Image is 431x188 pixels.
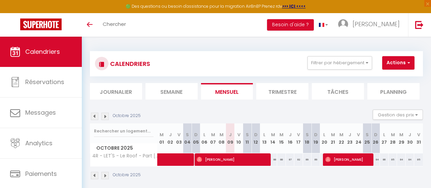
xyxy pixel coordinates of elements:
span: Chercher [103,21,126,28]
th: 02 [166,123,174,153]
abbr: S [246,131,249,138]
abbr: J [349,131,351,138]
li: Mensuel [201,83,253,100]
abbr: D [194,131,198,138]
abbr: D [314,131,318,138]
li: Semaine [145,83,198,100]
abbr: M [220,131,224,138]
button: Filtrer par hébergement [307,56,372,70]
th: 04 [183,123,192,153]
abbr: S [366,131,369,138]
a: Chercher [98,13,131,37]
th: 09 [226,123,234,153]
div: 84 [397,153,405,166]
abbr: V [297,131,300,138]
a: >>> ICI <<<< [282,3,306,9]
th: 15 [277,123,286,153]
div: 86 [380,153,388,166]
th: 19 [311,123,320,153]
div: 89 [311,153,320,166]
span: [PERSON_NAME] [197,153,267,166]
abbr: M [160,131,164,138]
th: 21 [329,123,337,153]
abbr: M [391,131,395,138]
abbr: V [417,131,420,138]
abbr: J [169,131,172,138]
div: 84 [371,153,380,166]
li: Journalier [90,83,142,100]
a: ... [PERSON_NAME] [333,13,408,37]
abbr: L [263,131,265,138]
abbr: M [211,131,215,138]
th: 10 [234,123,243,153]
div: 88 [269,153,277,166]
abbr: J [229,131,232,138]
abbr: S [306,131,309,138]
button: Gestion des prix [373,110,423,120]
span: Réservations [25,78,64,86]
th: 20 [320,123,329,153]
th: 11 [243,123,252,153]
th: 30 [406,123,414,153]
img: ... [338,19,348,29]
div: 85 [389,153,397,166]
th: 22 [337,123,345,153]
th: 31 [414,123,423,153]
abbr: S [186,131,189,138]
p: Octobre 2025 [113,113,141,119]
li: Planning [367,83,420,100]
span: Paiements [25,170,57,178]
span: Analytics [25,139,53,147]
abbr: L [383,131,385,138]
span: [PERSON_NAME] [353,20,400,28]
th: 25 [363,123,371,153]
th: 29 [397,123,405,153]
abbr: M [399,131,403,138]
th: 28 [389,123,397,153]
th: 17 [294,123,303,153]
th: 23 [346,123,354,153]
abbr: M [339,131,343,138]
img: Super Booking [20,18,62,30]
th: 14 [269,123,277,153]
span: Octobre 2025 [90,143,157,153]
p: Octobre 2025 [113,172,141,178]
span: 4R - LET'S - Le Roof - Part [DEMOGRAPHIC_DATA] [91,153,159,158]
th: 16 [286,123,294,153]
abbr: M [279,131,284,138]
div: 88 [277,153,286,166]
div: 87 [286,153,294,166]
span: [PERSON_NAME] [325,153,370,166]
abbr: V [237,131,240,138]
h3: CALENDRIERS [108,56,150,71]
abbr: D [374,131,377,138]
abbr: V [357,131,360,138]
abbr: M [271,131,275,138]
span: Calendriers [25,47,60,56]
button: Actions [382,56,415,70]
div: 89 [303,153,311,166]
button: Besoin d'aide ? [267,19,314,31]
th: 13 [260,123,269,153]
abbr: J [289,131,292,138]
abbr: J [408,131,411,138]
img: logout [415,21,424,29]
div: 82 [294,153,303,166]
th: 08 [217,123,226,153]
th: 06 [200,123,209,153]
th: 18 [303,123,311,153]
th: 24 [354,123,363,153]
li: Trimestre [256,83,308,100]
th: 07 [209,123,217,153]
abbr: D [254,131,258,138]
abbr: V [177,131,180,138]
div: 85 [414,153,423,166]
abbr: M [331,131,335,138]
abbr: L [203,131,205,138]
div: 84 [406,153,414,166]
th: 12 [252,123,260,153]
input: Rechercher un logement... [94,125,154,137]
abbr: L [323,131,325,138]
li: Tâches [312,83,364,100]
